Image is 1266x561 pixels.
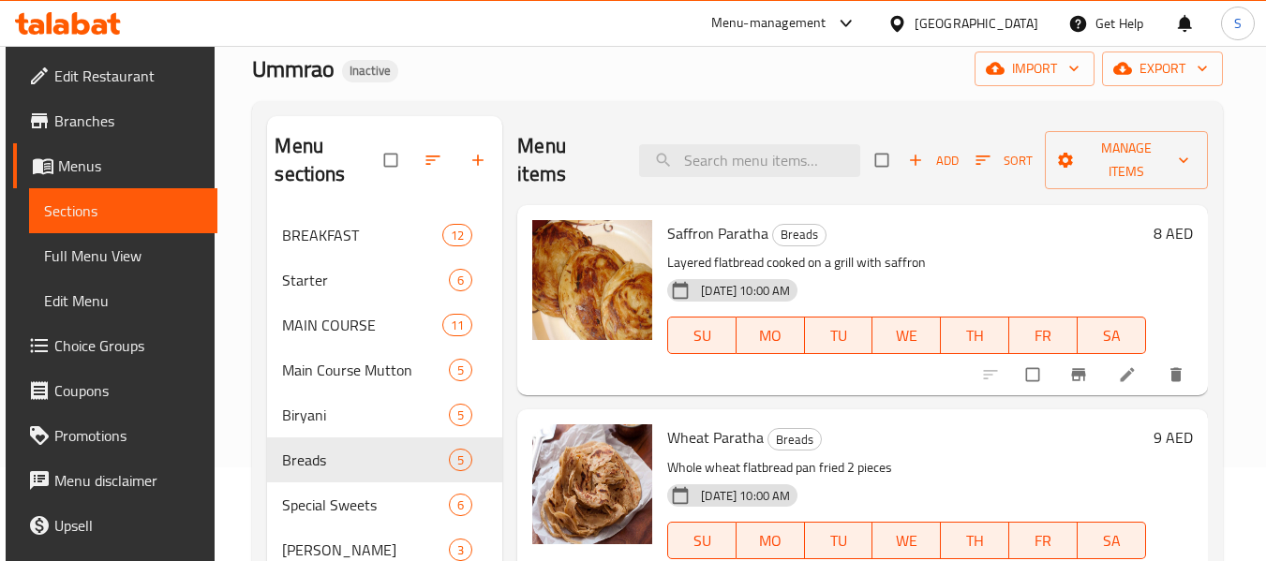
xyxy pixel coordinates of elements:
span: Select all sections [373,142,412,178]
div: Menu-management [711,12,827,35]
button: WE [872,317,941,354]
span: 11 [443,317,471,334]
button: MO [737,522,805,559]
div: Biryani5 [267,392,502,437]
a: Full Menu View [29,233,217,278]
button: import [975,52,1095,86]
div: items [442,314,472,336]
p: Layered flatbread cooked on a grill with saffron [667,251,1145,274]
span: MO [744,527,797,554]
button: Add section [457,140,502,181]
span: SA [1085,322,1139,349]
span: Promotions [54,424,202,447]
span: Breads [768,429,821,450]
a: Branches [13,98,217,143]
span: Coupons [54,379,202,402]
img: Wheat Paratha [532,424,652,544]
input: search [639,144,860,177]
button: TH [941,317,1009,354]
span: BREAKFAST [282,224,442,246]
div: Main Course Mutton5 [267,347,502,392]
span: Saffron Paratha [667,219,768,247]
span: WE [880,527,933,554]
span: Special Sweets [282,494,449,516]
span: TH [948,322,1002,349]
h6: 9 AED [1154,424,1193,450]
div: items [449,539,472,561]
button: Branch-specific-item [1058,354,1103,395]
span: Upsell [54,514,202,537]
span: 6 [450,272,471,289]
h6: 8 AED [1154,220,1193,246]
span: Inactive [342,63,398,79]
div: Breads [767,428,822,450]
button: SA [1078,317,1146,354]
button: Add [903,146,963,175]
div: items [449,494,472,516]
a: Edit Restaurant [13,53,217,98]
span: Branches [54,110,202,132]
span: Sort items [963,146,1045,175]
div: items [449,359,472,381]
span: Edit Restaurant [54,65,202,87]
span: Select section [864,142,903,178]
div: BREAKFAST12 [267,213,502,258]
span: S [1234,13,1242,34]
span: 5 [450,406,471,424]
span: MAIN COURSE [282,314,442,336]
div: items [449,404,472,426]
button: WE [872,522,941,559]
div: Chatkhara Chaat [282,539,449,561]
a: Menu disclaimer [13,458,217,503]
button: SU [667,317,737,354]
span: Edit Menu [44,289,202,312]
span: Menu disclaimer [54,469,202,492]
span: TH [948,527,1002,554]
span: SU [676,527,729,554]
a: Choice Groups [13,323,217,368]
span: FR [1017,527,1070,554]
button: Sort [971,146,1037,175]
span: WE [880,322,933,349]
span: Select to update [1015,357,1054,392]
a: Promotions [13,413,217,458]
span: export [1117,57,1208,81]
button: TH [941,522,1009,559]
span: 3 [450,541,471,559]
span: MO [744,322,797,349]
span: SA [1085,527,1139,554]
a: Edit menu item [1118,365,1140,384]
span: Add item [903,146,963,175]
span: Biryani [282,404,449,426]
button: delete [1155,354,1200,395]
p: Whole wheat flatbread pan fried 2 pieces [667,456,1145,480]
span: Breads [773,224,826,245]
span: 5 [450,362,471,379]
span: Main Course Mutton [282,359,449,381]
span: Sort sections [412,140,457,181]
span: SU [676,322,729,349]
span: Sort [976,150,1033,171]
span: 12 [443,227,471,244]
span: Full Menu View [44,244,202,267]
span: TU [812,527,866,554]
div: Breads5 [267,437,502,482]
button: Manage items [1045,131,1208,189]
span: 6 [450,496,471,514]
button: TU [805,317,873,354]
span: Ummrao [252,48,335,90]
div: Breads [282,449,449,471]
a: Upsell [13,503,217,548]
span: [DATE] 10:00 AM [693,487,797,505]
span: [DATE] 10:00 AM [693,282,797,300]
button: TU [805,522,873,559]
button: SA [1078,522,1146,559]
button: FR [1009,317,1078,354]
span: FR [1017,322,1070,349]
h2: Menu sections [275,132,384,188]
div: items [449,269,472,291]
